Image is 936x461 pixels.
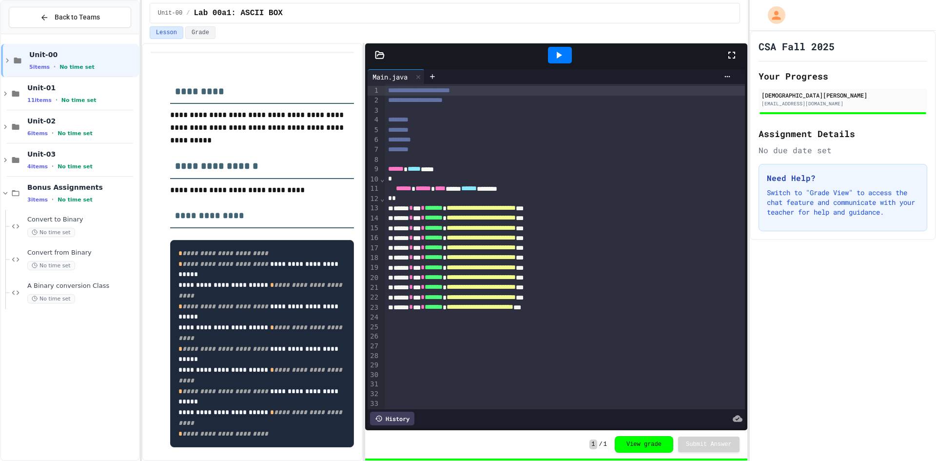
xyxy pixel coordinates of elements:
h3: Need Help? [767,172,919,184]
div: 2 [368,96,380,105]
span: Fold line [380,175,385,183]
button: Submit Answer [678,437,740,452]
span: 1 [604,441,607,448]
span: / [599,441,603,448]
button: View grade [615,436,673,453]
span: 6 items [27,130,48,137]
span: A Binary conversion Class [27,282,137,290]
span: • [52,162,54,170]
span: No time set [27,294,75,303]
div: 24 [368,313,380,322]
div: 1 [368,86,380,96]
span: • [54,63,56,71]
span: Unit-02 [27,117,137,125]
div: 11 [368,184,380,194]
div: 25 [368,322,380,332]
div: 23 [368,303,380,313]
div: 10 [368,175,380,184]
div: 15 [368,223,380,233]
span: 4 items [27,163,48,170]
h2: Assignment Details [759,127,927,140]
span: Convert from Binary [27,249,137,257]
div: 14 [368,214,380,223]
span: No time set [27,228,75,237]
span: No time set [58,197,93,203]
div: [EMAIL_ADDRESS][DOMAIN_NAME] [761,100,924,107]
div: 13 [368,203,380,213]
div: 20 [368,273,380,283]
span: No time set [58,130,93,137]
div: History [370,412,414,425]
span: No time set [61,97,97,103]
span: 1 [589,440,597,449]
span: No time set [58,163,93,170]
span: No time set [27,261,75,270]
span: 5 items [29,64,50,70]
div: 30 [368,370,380,380]
span: / [186,9,190,17]
div: 27 [368,341,380,351]
div: 33 [368,399,380,409]
button: Lesson [150,26,183,39]
div: [DEMOGRAPHIC_DATA][PERSON_NAME] [761,91,924,100]
div: 3 [368,106,380,116]
div: 28 [368,351,380,361]
div: 31 [368,380,380,389]
div: 29 [368,361,380,370]
span: Unit-00 [29,50,137,59]
iframe: chat widget [855,380,926,421]
div: 21 [368,283,380,293]
h1: CSA Fall 2025 [759,40,835,53]
div: 19 [368,263,380,273]
span: Fold line [380,195,385,202]
div: 17 [368,243,380,253]
div: 9 [368,164,380,174]
div: 7 [368,145,380,155]
div: My Account [758,4,788,26]
span: Back to Teams [55,12,100,22]
div: 8 [368,155,380,165]
h2: Your Progress [759,69,927,83]
button: Grade [185,26,215,39]
div: Main.java [368,72,412,82]
iframe: chat widget [895,422,926,451]
span: • [52,129,54,137]
div: 18 [368,253,380,263]
div: Main.java [368,69,425,84]
div: 5 [368,125,380,135]
span: Convert to Binary [27,216,137,224]
span: • [56,96,58,104]
div: 16 [368,233,380,243]
span: Submit Answer [686,441,732,448]
span: Unit-01 [27,83,137,92]
span: Unit-03 [27,150,137,159]
button: Back to Teams [9,7,131,28]
div: 6 [368,135,380,145]
span: Unit-00 [158,9,182,17]
div: 22 [368,293,380,302]
span: 3 items [27,197,48,203]
div: 34 [368,408,380,418]
p: Switch to "Grade View" to access the chat feature and communicate with your teacher for help and ... [767,188,919,217]
div: 26 [368,332,380,341]
div: No due date set [759,144,927,156]
span: No time set [59,64,95,70]
div: 32 [368,389,380,399]
span: 11 items [27,97,52,103]
span: Lab 00a1: ASCII BOX [194,7,282,19]
div: 4 [368,115,380,125]
div: 12 [368,194,380,204]
span: Bonus Assignments [27,183,137,192]
span: • [52,196,54,203]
